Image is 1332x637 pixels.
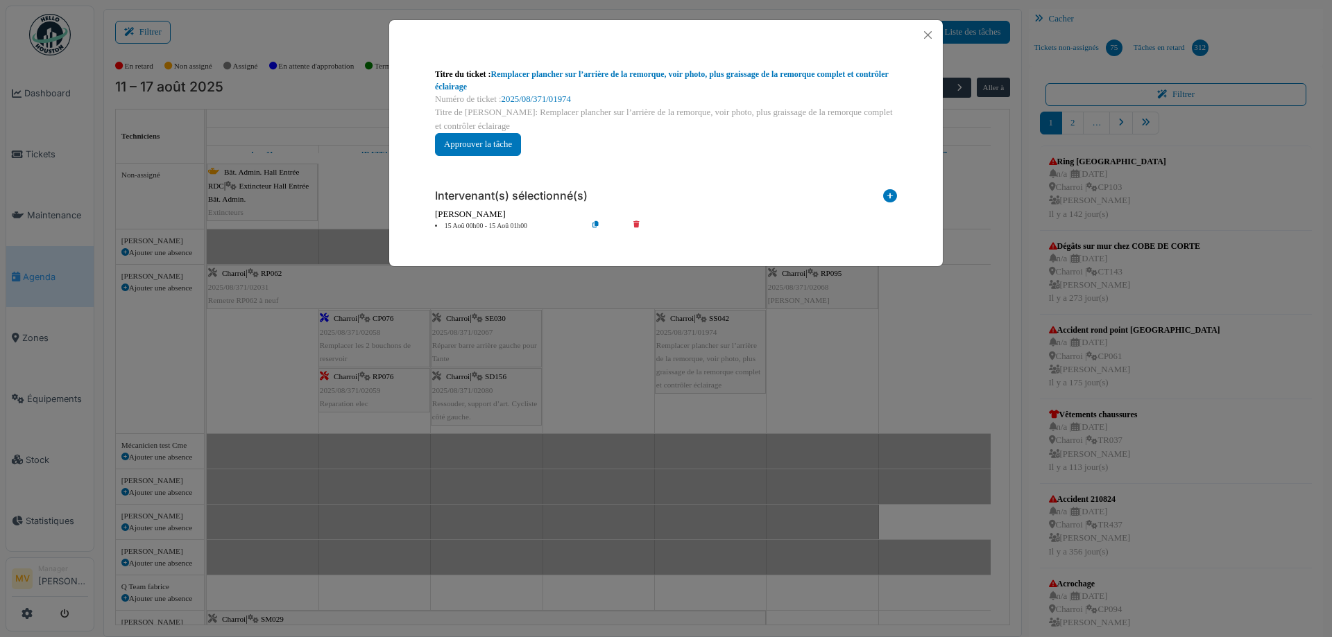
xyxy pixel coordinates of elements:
[435,93,897,106] div: Numéro de ticket :
[435,106,897,132] div: Titre de [PERSON_NAME]: Remplacer plancher sur l’arrière de la remorque, voir photo, plus graissa...
[435,68,897,93] div: Titre du ticket :
[435,208,897,221] div: [PERSON_NAME]
[919,26,937,44] button: Close
[435,69,889,91] a: Remplacer plancher sur l’arrière de la remorque, voir photo, plus graissage de la remorque comple...
[435,189,588,202] h6: Intervenant(s) sélectionné(s)
[428,221,587,232] li: 15 Aoû 00h00 - 15 Aoû 01h00
[502,94,571,104] a: 2025/08/371/01974
[883,189,897,208] i: Ajouter
[435,133,521,156] button: Approuver la tâche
